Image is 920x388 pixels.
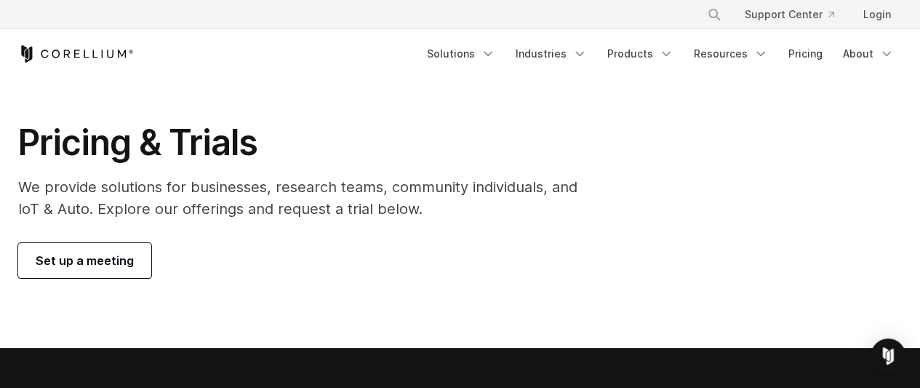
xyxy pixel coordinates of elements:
[852,1,903,28] a: Login
[36,252,134,269] span: Set up a meeting
[418,41,903,67] div: Navigation Menu
[685,41,777,67] a: Resources
[18,121,598,165] h1: Pricing & Trials
[871,338,905,373] div: Open Intercom Messenger
[18,243,151,278] a: Set up a meeting
[701,1,727,28] button: Search
[689,1,903,28] div: Navigation Menu
[18,176,598,220] p: We provide solutions for businesses, research teams, community individuals, and IoT & Auto. Explo...
[507,41,596,67] a: Industries
[418,41,504,67] a: Solutions
[780,41,831,67] a: Pricing
[599,41,682,67] a: Products
[834,41,903,67] a: About
[733,1,846,28] a: Support Center
[18,45,134,63] a: Corellium Home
